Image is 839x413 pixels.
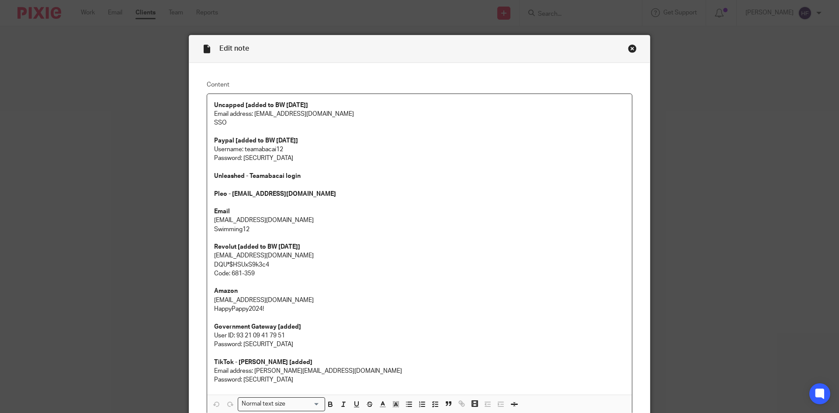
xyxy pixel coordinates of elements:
[214,110,625,118] p: Email address: [EMAIL_ADDRESS][DOMAIN_NAME]
[214,244,300,250] strong: Revolut [added to BW [DATE]]
[214,173,301,179] strong: Unleashed - Teamabacai login
[214,102,308,108] strong: Uncapped [added to BW [DATE]]
[214,145,625,154] p: Username: teamabacai12
[214,154,625,163] p: Password: [SECURITY_DATA]
[214,367,625,385] p: Email address: [PERSON_NAME][EMAIL_ADDRESS][DOMAIN_NAME] Password: [SECURITY_DATA]
[214,296,625,305] p: [EMAIL_ADDRESS][DOMAIN_NAME]
[214,305,625,313] p: HappyPappy2024!
[214,288,238,294] strong: Amazon
[207,80,632,89] label: Content
[214,340,625,349] p: Password: [SECURITY_DATA]
[214,216,625,225] p: [EMAIL_ADDRESS][DOMAIN_NAME]
[238,397,325,411] div: Search for option
[214,359,312,365] strong: TikTok - [PERSON_NAME] [added]
[214,269,625,278] p: Code: 681-359
[288,399,320,409] input: Search for option
[628,44,637,53] div: Close this dialog window
[214,251,625,260] p: [EMAIL_ADDRESS][DOMAIN_NAME]
[214,208,230,215] strong: Email
[214,331,625,340] p: User ID: 93 21 09 41 79 51
[214,225,625,234] p: Swimming12
[214,324,301,330] strong: Government Gateway [added]
[214,118,625,127] p: SSO
[214,191,336,197] strong: Pleo - [EMAIL_ADDRESS][DOMAIN_NAME]
[214,138,298,144] strong: Paypal [added to BW [DATE]]
[240,399,288,409] span: Normal text size
[214,260,625,269] p: DQU*$HSUxS9k3c4
[219,45,249,52] span: Edit note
